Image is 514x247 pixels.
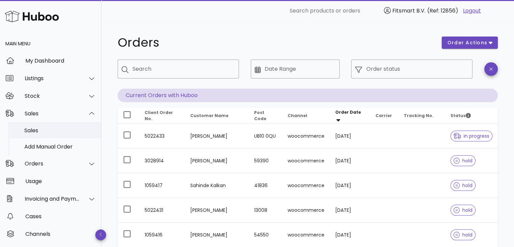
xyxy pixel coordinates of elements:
p: Current Orders with Huboo [118,89,498,102]
th: Client Order No. [139,108,185,124]
div: Listings [25,75,80,82]
span: Post Code [254,110,266,121]
span: hold [454,158,472,163]
span: hold [454,183,472,188]
th: Channel [282,108,330,124]
th: Order Date: Sorted descending. Activate to remove sorting. [330,108,370,124]
td: [DATE] [330,173,370,198]
span: order actions [447,39,488,46]
div: Sales [25,110,80,117]
td: 3028914 [139,149,185,173]
td: woocommerce [282,124,330,149]
h1: Orders [118,37,434,49]
div: Orders [25,160,80,167]
td: UB10 0QU [249,124,282,149]
button: order actions [442,37,498,49]
div: Channels [25,231,96,237]
div: My Dashboard [25,58,96,64]
span: (Ref: 12856) [427,7,458,15]
td: Sahinde Kalkan [185,173,249,198]
img: Huboo Logo [5,9,59,24]
th: Status [445,108,498,124]
td: 5022431 [139,198,185,223]
span: Tracking No. [404,113,434,118]
span: Fitsmart B.V. [392,7,425,15]
th: Post Code [249,108,282,124]
span: Status [450,113,471,118]
td: [PERSON_NAME] [185,198,249,223]
span: Carrier [375,113,392,118]
td: [PERSON_NAME] [185,124,249,149]
td: [PERSON_NAME] [185,149,249,173]
span: hold [454,232,472,237]
td: woocommerce [282,198,330,223]
span: Customer Name [190,113,228,118]
div: Add Manual Order [24,143,96,150]
td: [DATE] [330,149,370,173]
td: [DATE] [330,198,370,223]
th: Tracking No. [398,108,445,124]
span: in progress [454,134,489,138]
td: 13008 [249,198,282,223]
td: 5022433 [139,124,185,149]
th: Carrier [370,108,398,124]
span: Client Order No. [145,110,173,121]
span: hold [454,208,472,212]
div: Stock [25,93,80,99]
td: 1059417 [139,173,185,198]
div: Sales [24,127,96,134]
td: [DATE] [330,124,370,149]
td: 41836 [249,173,282,198]
td: woocommerce [282,173,330,198]
div: Cases [25,213,96,220]
td: woocommerce [282,149,330,173]
div: Usage [25,178,96,184]
span: Order Date [335,109,361,115]
a: Logout [463,7,481,15]
th: Customer Name [185,108,249,124]
span: Channel [288,113,307,118]
td: 59390 [249,149,282,173]
div: Invoicing and Payments [25,196,80,202]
